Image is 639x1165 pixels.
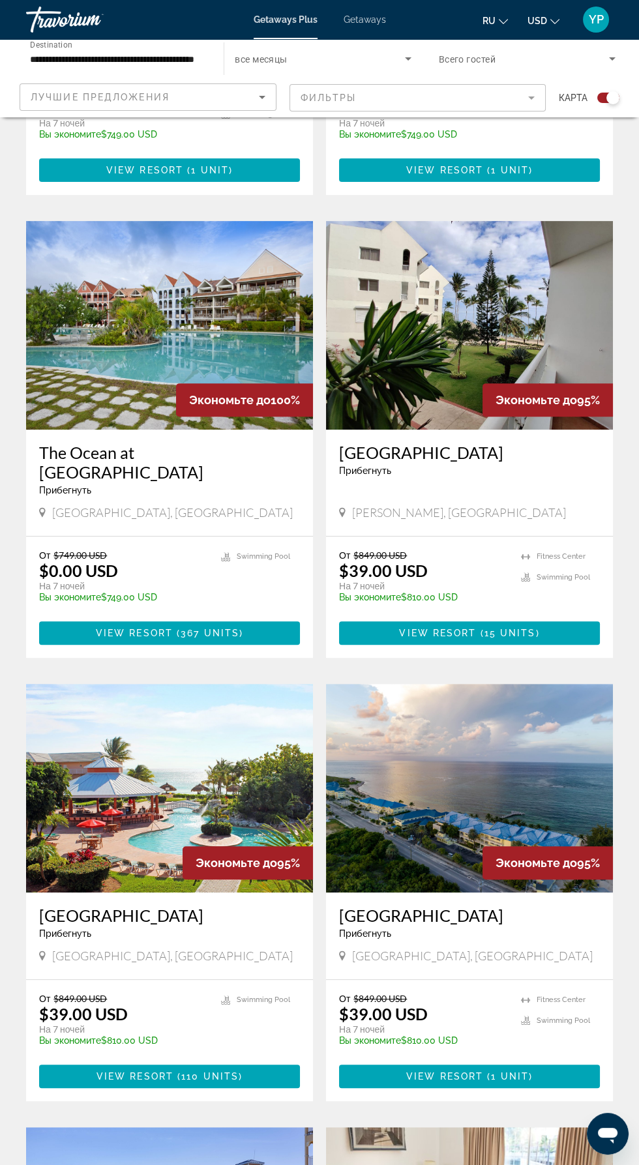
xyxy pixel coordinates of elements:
[39,580,208,592] p: На 7 ночей
[339,443,600,462] a: [GEOGRAPHIC_DATA]
[39,592,101,602] span: Вы экономите
[339,158,600,182] button: View Resort(1 unit)
[39,592,208,602] p: $749.00 USD
[39,158,300,182] a: View Resort(1 unit)
[339,592,401,602] span: Вы экономите
[254,14,318,25] a: Getaways Plus
[196,856,277,870] span: Экономьте до
[339,928,391,939] span: Прибегнуть
[326,221,613,430] img: 3930E01X.jpg
[237,995,290,1004] span: Swimming Pool
[339,561,428,580] p: $39.00 USD
[339,1065,600,1088] button: View Resort(1 unit)
[399,628,476,638] span: View Resort
[339,1004,428,1024] p: $39.00 USD
[483,846,613,879] div: 95%
[39,1035,208,1046] p: $810.00 USD
[52,505,293,520] span: [GEOGRAPHIC_DATA], [GEOGRAPHIC_DATA]
[181,628,239,638] span: 367 units
[39,129,208,140] p: $749.00 USD
[491,1071,529,1082] span: 1 unit
[496,856,577,870] span: Экономьте до
[39,906,300,925] a: [GEOGRAPHIC_DATA]
[39,129,101,140] span: Вы экономите
[183,165,233,175] span: ( )
[39,621,300,645] button: View Resort(367 units)
[344,14,386,25] a: Getaways
[237,552,290,561] span: Swimming Pool
[39,1065,300,1088] button: View Resort(110 units)
[339,1035,401,1046] span: Вы экономите
[339,1024,508,1035] p: На 7 ночей
[339,129,401,140] span: Вы экономите
[339,465,391,476] span: Прибегнуть
[579,6,613,33] button: User Menu
[339,592,508,602] p: $810.00 USD
[339,117,508,129] p: На 7 ночей
[39,561,118,580] p: $0.00 USD
[53,993,107,1004] span: $849.00 USD
[39,443,300,482] a: The Ocean at [GEOGRAPHIC_DATA]
[537,552,586,561] span: Fitness Center
[39,993,50,1004] span: От
[483,383,613,417] div: 95%
[290,83,546,112] button: Filter
[39,485,91,495] span: Прибегнуть
[31,89,265,105] mat-select: Sort by
[484,628,536,638] span: 15 units
[181,1071,239,1082] span: 110 units
[106,165,183,175] span: View Resort
[173,628,243,638] span: ( )
[173,1071,243,1082] span: ( )
[39,117,208,129] p: На 7 ночей
[26,684,313,892] img: 4215O01X.jpg
[537,1016,590,1025] span: Swimming Pool
[30,40,72,49] span: Destination
[537,573,590,582] span: Swimming Pool
[528,11,559,30] button: Change currency
[352,505,566,520] span: [PERSON_NAME], [GEOGRAPHIC_DATA]
[439,54,496,65] span: Всего гостей
[496,393,577,407] span: Экономьте до
[483,165,533,175] span: ( )
[559,89,587,107] span: карта
[183,846,313,879] div: 95%
[96,628,173,638] span: View Resort
[528,16,547,26] span: USD
[483,11,508,30] button: Change language
[26,3,156,37] a: Travorium
[26,221,313,430] img: 4063O01X.jpg
[537,995,586,1004] span: Fitness Center
[339,993,350,1004] span: От
[483,1071,533,1082] span: ( )
[191,165,229,175] span: 1 unit
[353,993,407,1004] span: $849.00 USD
[352,949,593,963] span: [GEOGRAPHIC_DATA], [GEOGRAPHIC_DATA]
[39,1035,101,1046] span: Вы экономите
[39,1004,128,1024] p: $39.00 USD
[587,1113,629,1155] iframe: Кнопка запуска окна обмена сообщениями
[53,550,107,561] span: $749.00 USD
[39,928,91,939] span: Прибегнуть
[326,684,613,892] img: DA96E01X.jpg
[176,383,313,417] div: 100%
[189,393,271,407] span: Экономьте до
[589,13,604,26] span: YP
[353,550,407,561] span: $849.00 USD
[339,1035,508,1046] p: $810.00 USD
[339,906,600,925] a: [GEOGRAPHIC_DATA]
[339,550,350,561] span: От
[52,949,293,963] span: [GEOGRAPHIC_DATA], [GEOGRAPHIC_DATA]
[31,92,170,102] span: Лучшие предложения
[339,621,600,645] button: View Resort(15 units)
[491,165,529,175] span: 1 unit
